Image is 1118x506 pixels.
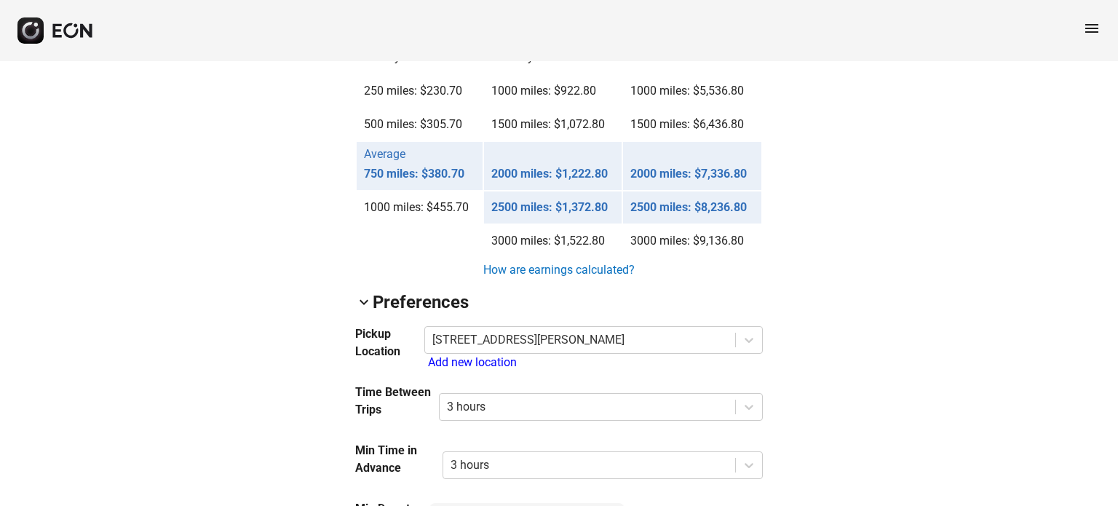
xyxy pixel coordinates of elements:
div: Add new location [428,354,763,371]
p: 2000 miles: $1,222.80 [491,165,615,183]
td: 1000 miles: $5,536.80 [623,75,761,107]
span: keyboard_arrow_down [355,293,373,311]
a: How are earnings calculated? [482,261,636,279]
h2: Preferences [373,290,469,314]
td: 1500 miles: $6,436.80 [623,108,761,141]
h3: Pickup Location [355,325,424,360]
h3: Time Between Trips [355,384,439,419]
td: 3000 miles: $1,522.80 [484,225,622,257]
td: 1000 miles: $455.70 [357,191,483,224]
td: 2500 miles: $1,372.80 [484,191,622,224]
td: 1000 miles: $922.80 [484,75,622,107]
td: 2500 miles: $8,236.80 [623,191,761,224]
p: 750 miles: $380.70 [364,165,475,183]
td: 250 miles: $230.70 [357,75,483,107]
p: 2000 miles: $7,336.80 [630,165,754,183]
td: 1500 miles: $1,072.80 [484,108,622,141]
td: 3000 miles: $9,136.80 [623,225,761,257]
td: 500 miles: $305.70 [357,108,483,141]
p: Average [364,146,405,163]
span: menu [1083,20,1101,37]
h3: Min Time in Advance [355,442,443,477]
